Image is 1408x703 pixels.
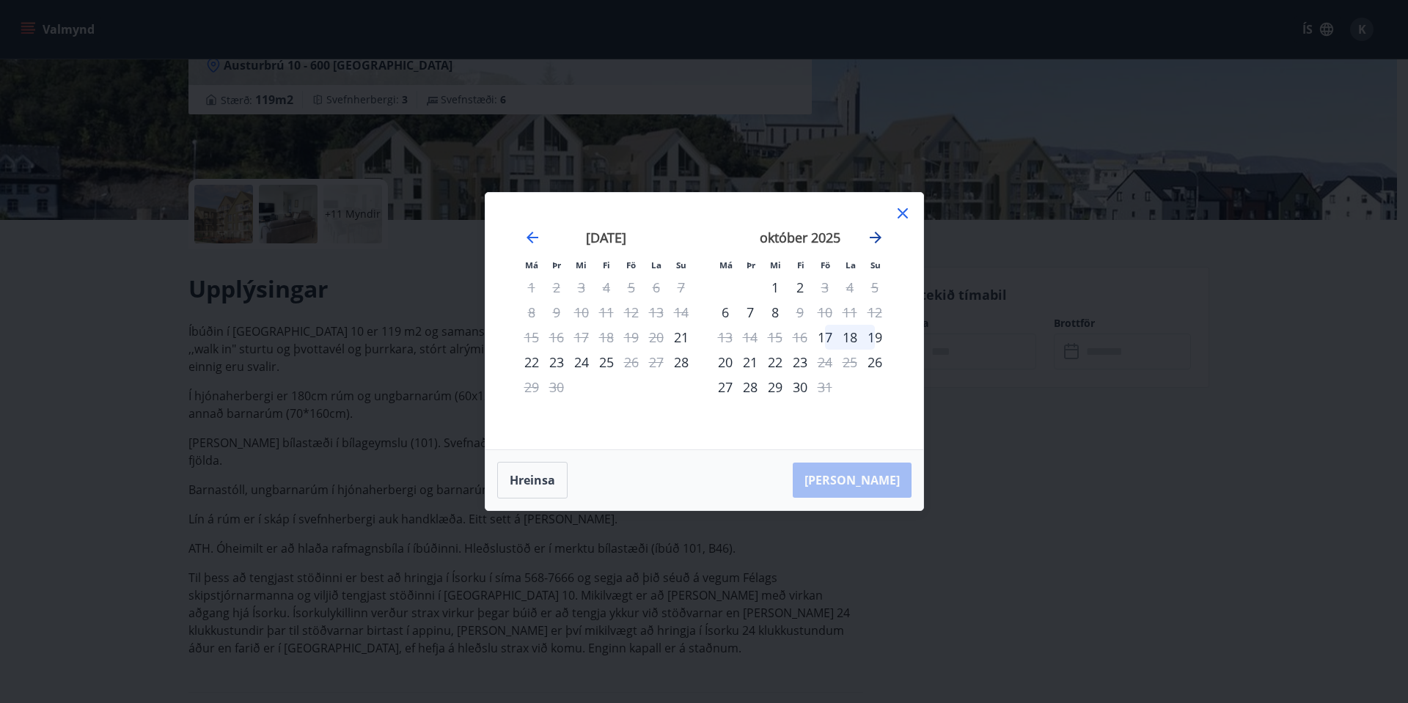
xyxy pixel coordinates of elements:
td: Not available. föstudagur, 5. september 2025 [619,275,644,300]
td: Not available. mánudagur, 29. september 2025 [519,375,544,400]
td: Not available. þriðjudagur, 14. október 2025 [738,325,763,350]
div: 27 [713,375,738,400]
td: Not available. föstudagur, 12. september 2025 [619,300,644,325]
td: Choose sunnudagur, 26. október 2025 as your check-in date. It’s available. [862,350,887,375]
td: Choose mánudagur, 6. október 2025 as your check-in date. It’s available. [713,300,738,325]
td: Choose sunnudagur, 19. október 2025 as your check-in date. It’s available. [862,325,887,350]
div: Aðeins útritun í boði [813,350,837,375]
td: Not available. laugardagur, 27. september 2025 [644,350,669,375]
td: Not available. laugardagur, 11. október 2025 [837,300,862,325]
td: Not available. mánudagur, 13. október 2025 [713,325,738,350]
div: 7 [738,300,763,325]
td: Choose mánudagur, 27. október 2025 as your check-in date. It’s available. [713,375,738,400]
div: Aðeins útritun í boði [788,300,813,325]
td: Choose sunnudagur, 21. september 2025 as your check-in date. It’s available. [669,325,694,350]
td: Choose miðvikudagur, 1. október 2025 as your check-in date. It’s available. [763,275,788,300]
td: Not available. sunnudagur, 7. september 2025 [669,275,694,300]
div: 22 [519,350,544,375]
div: 23 [788,350,813,375]
small: Fi [603,260,610,270]
div: Calendar [503,210,906,432]
td: Choose laugardagur, 18. október 2025 as your check-in date. It’s available. [837,325,862,350]
td: Not available. laugardagur, 25. október 2025 [837,350,862,375]
small: Su [870,260,881,270]
td: Not available. föstudagur, 10. október 2025 [813,300,837,325]
td: Not available. föstudagur, 26. september 2025 [619,350,644,375]
td: Choose fimmtudagur, 2. október 2025 as your check-in date. It’s available. [788,275,813,300]
div: Aðeins innritun í boði [813,325,837,350]
small: La [846,260,856,270]
td: Choose mánudagur, 22. september 2025 as your check-in date. It’s available. [519,350,544,375]
small: La [651,260,661,270]
td: Choose miðvikudagur, 29. október 2025 as your check-in date. It’s available. [763,375,788,400]
td: Not available. mánudagur, 15. september 2025 [519,325,544,350]
td: Not available. sunnudagur, 5. október 2025 [862,275,887,300]
strong: október 2025 [760,229,840,246]
td: Not available. miðvikudagur, 15. október 2025 [763,325,788,350]
td: Choose miðvikudagur, 8. október 2025 as your check-in date. It’s available. [763,300,788,325]
small: Má [719,260,733,270]
div: Aðeins innritun í boði [713,300,738,325]
td: Choose þriðjudagur, 28. október 2025 as your check-in date. It’s available. [738,375,763,400]
div: 24 [569,350,594,375]
div: Aðeins innritun í boði [862,350,887,375]
td: Choose fimmtudagur, 30. október 2025 as your check-in date. It’s available. [788,375,813,400]
small: Þr [552,260,561,270]
td: Choose fimmtudagur, 23. október 2025 as your check-in date. It’s available. [788,350,813,375]
td: Not available. fimmtudagur, 9. október 2025 [788,300,813,325]
div: 21 [738,350,763,375]
small: Fö [626,260,636,270]
small: Mi [770,260,781,270]
td: Not available. laugardagur, 4. október 2025 [837,275,862,300]
td: Choose miðvikudagur, 22. október 2025 as your check-in date. It’s available. [763,350,788,375]
div: 19 [862,325,887,350]
div: Aðeins innritun í boði [763,275,788,300]
td: Not available. fimmtudagur, 18. september 2025 [594,325,619,350]
div: 20 [713,350,738,375]
div: 28 [738,375,763,400]
div: Aðeins útritun í boði [519,375,544,400]
td: Not available. þriðjudagur, 2. september 2025 [544,275,569,300]
div: 8 [763,300,788,325]
div: 30 [788,375,813,400]
td: Not available. þriðjudagur, 9. september 2025 [544,300,569,325]
td: Not available. fimmtudagur, 16. október 2025 [788,325,813,350]
div: Move forward to switch to the next month. [867,229,884,246]
small: Fi [797,260,804,270]
div: Aðeins innritun í boði [669,325,694,350]
small: Þr [747,260,755,270]
td: Not available. miðvikudagur, 10. september 2025 [569,300,594,325]
div: 25 [594,350,619,375]
td: Not available. föstudagur, 3. október 2025 [813,275,837,300]
td: Not available. föstudagur, 19. september 2025 [619,325,644,350]
td: Not available. fimmtudagur, 11. september 2025 [594,300,619,325]
div: 29 [763,375,788,400]
div: 2 [788,275,813,300]
td: Not available. laugardagur, 6. september 2025 [644,275,669,300]
div: Aðeins innritun í boði [669,350,694,375]
td: Not available. laugardagur, 13. september 2025 [644,300,669,325]
td: Not available. sunnudagur, 14. september 2025 [669,300,694,325]
td: Not available. fimmtudagur, 4. september 2025 [594,275,619,300]
td: Not available. sunnudagur, 12. október 2025 [862,300,887,325]
div: Aðeins útritun í boði [813,375,837,400]
td: Not available. laugardagur, 20. september 2025 [644,325,669,350]
td: Not available. miðvikudagur, 17. september 2025 [569,325,594,350]
td: Choose þriðjudagur, 23. september 2025 as your check-in date. It’s available. [544,350,569,375]
div: 23 [544,350,569,375]
td: Not available. þriðjudagur, 30. september 2025 [544,375,569,400]
td: Choose mánudagur, 20. október 2025 as your check-in date. It’s available. [713,350,738,375]
td: Choose miðvikudagur, 24. september 2025 as your check-in date. It’s available. [569,350,594,375]
td: Choose þriðjudagur, 21. október 2025 as your check-in date. It’s available. [738,350,763,375]
td: Not available. föstudagur, 24. október 2025 [813,350,837,375]
td: Not available. föstudagur, 31. október 2025 [813,375,837,400]
button: Hreinsa [497,462,568,498]
strong: [DATE] [586,229,626,246]
td: Not available. þriðjudagur, 16. september 2025 [544,325,569,350]
td: Choose föstudagur, 17. október 2025 as your check-in date. It’s available. [813,325,837,350]
small: Su [676,260,686,270]
div: 18 [837,325,862,350]
small: Fö [821,260,830,270]
td: Not available. mánudagur, 1. september 2025 [519,275,544,300]
td: Choose fimmtudagur, 25. september 2025 as your check-in date. It’s available. [594,350,619,375]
